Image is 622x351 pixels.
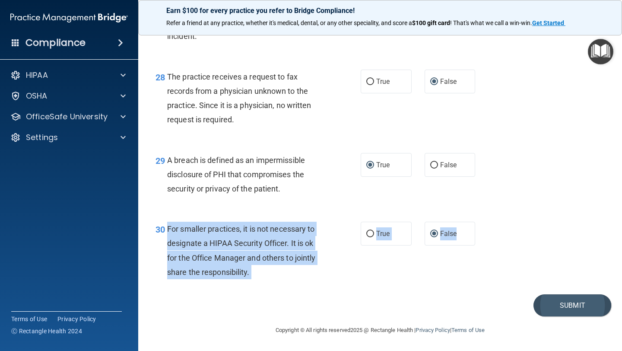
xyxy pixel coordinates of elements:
[155,72,165,83] span: 28
[532,19,564,26] strong: Get Started
[11,315,47,323] a: Terms of Use
[412,19,450,26] strong: $100 gift card
[10,70,126,80] a: HIPAA
[440,161,457,169] span: False
[166,6,594,15] p: Earn $100 for every practice you refer to Bridge Compliance!
[26,70,48,80] p: HIPAA
[155,156,165,166] span: 29
[440,77,457,86] span: False
[26,112,108,122] p: OfficeSafe University
[366,162,374,169] input: True
[167,156,305,193] span: A breach is defined as an impermissible disclosure of PHI that compromises the security or privac...
[366,231,374,237] input: True
[440,230,457,238] span: False
[11,327,82,335] span: Ⓒ Rectangle Health 2024
[376,230,390,238] span: True
[376,77,390,86] span: True
[222,316,538,344] div: Copyright © All rights reserved 2025 @ Rectangle Health | |
[167,224,315,277] span: For smaller practices, it is not necessary to designate a HIPAA Security Officer. It is ok for th...
[25,37,86,49] h4: Compliance
[10,132,126,143] a: Settings
[376,161,390,169] span: True
[532,19,565,26] a: Get Started
[57,315,96,323] a: Privacy Policy
[10,91,126,101] a: OSHA
[430,162,438,169] input: False
[167,72,311,124] span: The practice receives a request to fax records from a physician unknown to the practice. Since it...
[416,327,450,333] a: Privacy Policy
[10,112,126,122] a: OfficeSafe University
[10,9,128,26] img: PMB logo
[430,231,438,237] input: False
[451,327,485,333] a: Terms of Use
[366,79,374,85] input: True
[450,19,532,26] span: ! That's what we call a win-win.
[26,132,58,143] p: Settings
[533,294,611,316] button: Submit
[588,39,613,64] button: Open Resource Center
[166,19,412,26] span: Refer a friend at any practice, whether it's medical, dental, or any other speciality, and score a
[155,224,165,235] span: 30
[26,91,48,101] p: OSHA
[430,79,438,85] input: False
